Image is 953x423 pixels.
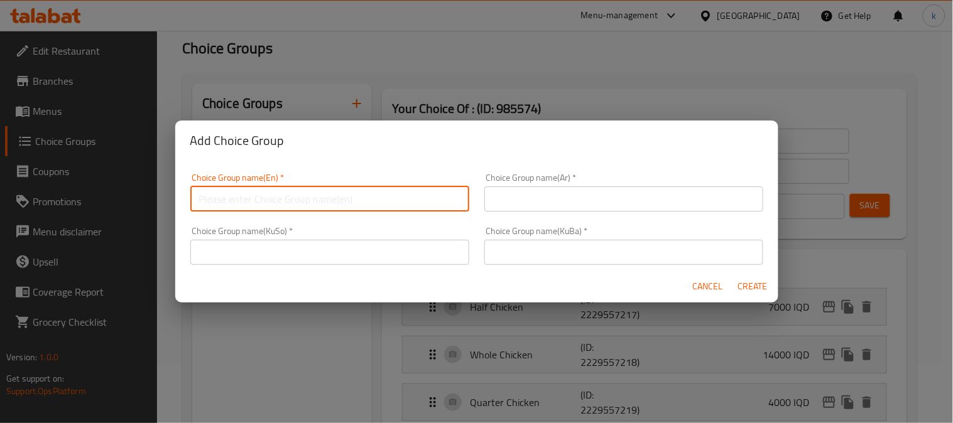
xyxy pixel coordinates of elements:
input: Please enter Choice Group name(KuSo) [190,240,469,265]
input: Please enter Choice Group name(KuBa) [484,240,763,265]
button: Cancel [688,275,728,298]
span: Create [738,279,768,294]
input: Please enter Choice Group name(ar) [484,186,763,211]
span: Cancel [693,279,723,294]
button: Create [733,275,773,298]
h2: Add Choice Group [190,131,763,151]
input: Please enter Choice Group name(en) [190,186,469,211]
